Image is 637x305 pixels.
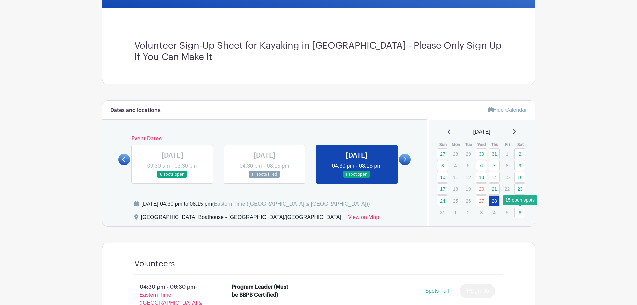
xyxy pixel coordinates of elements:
h3: Volunteer Sign-Up Sheet for Kayaking in [GEOGRAPHIC_DATA] - Please Only Sign Up If You Can Make It [134,40,503,63]
p: 4 [489,207,500,218]
a: View on Map [348,213,379,224]
a: 6 [476,160,487,171]
th: Mon [450,141,463,148]
p: 28 [450,149,461,159]
p: 12 [463,172,474,182]
p: 31 [437,207,448,218]
span: Spots Full [425,288,449,294]
p: 1 [502,149,513,159]
div: [DATE] 04:30 pm to 08:15 pm [142,200,370,208]
p: 11 [450,172,461,182]
th: Fri [501,141,514,148]
p: 2 [463,207,474,218]
p: 4 [450,160,461,171]
p: 1 [450,207,461,218]
p: 29 [502,196,513,206]
p: 8 [502,160,513,171]
th: Thu [488,141,501,148]
h6: Dates and locations [110,107,161,114]
a: 23 [514,183,525,195]
th: Sun [437,141,450,148]
th: Wed [475,141,489,148]
a: 24 [437,195,448,206]
p: 5 [502,207,513,218]
a: 14 [489,172,500,183]
div: [GEOGRAPHIC_DATA] Boathouse - [GEOGRAPHIC_DATA]/[GEOGRAPHIC_DATA], [141,213,343,224]
p: 18 [450,184,461,194]
a: 13 [476,172,487,183]
a: 17 [437,183,448,195]
a: 3 [437,160,448,171]
a: 2 [514,148,525,159]
a: 10 [437,172,448,183]
th: Sat [514,141,527,148]
a: 7 [489,160,500,171]
h4: Volunteers [134,259,175,269]
th: Tue [462,141,475,148]
a: 31 [489,148,500,159]
p: 3 [476,207,487,218]
a: 21 [489,183,500,195]
div: 15 open spots [503,195,537,205]
a: 20 [476,183,487,195]
p: 25 [450,196,461,206]
div: Program Leader (Must be BBPB Certified) [232,283,290,299]
a: Hide Calendar [488,107,527,113]
a: 27 [476,195,487,206]
a: 27 [437,148,448,159]
p: 26 [463,196,474,206]
p: 19 [463,184,474,194]
p: 5 [463,160,474,171]
a: 16 [514,172,525,183]
a: 6 [514,207,525,218]
p: 22 [502,184,513,194]
h6: Event Dates [130,136,399,142]
p: 15 [502,172,513,182]
span: [DATE] [473,128,490,136]
span: (Eastern Time ([GEOGRAPHIC_DATA] & [GEOGRAPHIC_DATA])) [212,201,370,207]
a: 9 [514,160,525,171]
a: 30 [476,148,487,159]
p: 29 [463,149,474,159]
a: 28 [489,195,500,206]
